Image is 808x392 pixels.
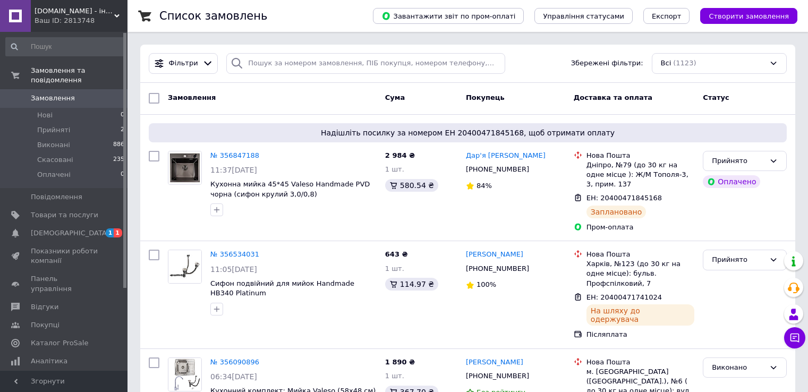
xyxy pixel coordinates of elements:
div: Нова Пошта [586,151,694,160]
span: 2 [121,125,124,135]
input: Пошук [5,37,125,56]
div: Післяплата [586,330,694,339]
span: Статус [703,93,729,101]
span: 1 шт. [385,265,404,272]
span: 84% [477,182,492,190]
span: Bhome.com.ua - інтернет магазин сантехніки, мийок, освітлення, комфорт і кращі ціни [35,6,114,16]
div: Харків, №123 (до 30 кг на одне місце): бульв. Профспілковий, 7 [586,259,694,288]
a: Фото товару [168,151,202,185]
div: Дніпро, №79 (до 30 кг на одне місце ): Ж/М Тополя-3, 3, прим. 137 [586,160,694,190]
span: Прийняті [37,125,70,135]
span: Скасовані [37,155,73,165]
span: Замовлення та повідомлення [31,66,127,85]
a: Сифон подвійний для мийок Handmade HB340 Platinum [210,279,354,297]
span: Покупець [466,93,505,101]
div: Виконано [712,362,765,373]
span: 1 шт. [385,372,404,380]
span: Створити замовлення [709,12,789,20]
div: Прийнято [712,254,765,266]
button: Експорт [643,8,690,24]
a: Фото товару [168,250,202,284]
span: Всі [661,58,671,69]
span: [PHONE_NUMBER] [466,165,529,173]
a: Створити замовлення [690,12,797,20]
span: 1 890 ₴ [385,358,415,366]
span: Оплачені [37,170,71,180]
span: Завантажити звіт по пром-оплаті [381,11,515,21]
button: Чат з покупцем [784,327,805,348]
span: Надішліть посилку за номером ЕН 20400471845168, щоб отримати оплату [153,127,783,138]
span: Виконані [37,140,70,150]
div: Прийнято [712,156,765,167]
div: Ваш ID: 2813748 [35,16,127,25]
span: ЕН: 20400471741024 [586,293,662,301]
span: 235 [113,155,124,165]
div: Нова Пошта [586,357,694,367]
span: 1 шт. [385,165,404,173]
a: Дар'я [PERSON_NAME] [466,151,546,161]
span: ЕН: 20400471845168 [586,194,662,202]
div: Нова Пошта [586,250,694,259]
div: 580.54 ₴ [385,179,438,192]
span: 11:37[DATE] [210,166,257,174]
span: 886 [113,140,124,150]
a: № 356534031 [210,250,259,258]
span: Фільтри [169,58,198,69]
span: 100% [477,280,496,288]
span: Доставка та оплата [574,93,652,101]
span: Показники роботи компанії [31,246,98,266]
span: Збережені фільтри: [571,58,643,69]
span: Панель управління [31,274,98,293]
div: 114.97 ₴ [385,278,438,291]
span: [DEMOGRAPHIC_DATA] [31,228,109,238]
span: 1 [106,228,114,237]
span: 11:05[DATE] [210,265,257,274]
span: 06:34[DATE] [210,372,257,381]
span: Експорт [652,12,682,20]
span: Замовлення [168,93,216,101]
span: 0 [121,110,124,120]
a: Кухонна мийка 45*45 Valeso Handmade PVD чорна (сифон крулий 3,0/0,8) [210,180,370,198]
img: Фото товару [168,151,201,184]
span: 643 ₴ [385,250,408,258]
span: [PHONE_NUMBER] [466,372,529,380]
span: Відгуки [31,302,58,312]
span: 1 [114,228,122,237]
span: Управління статусами [543,12,624,20]
button: Створити замовлення [700,8,797,24]
a: № 356847188 [210,151,259,159]
button: Управління статусами [534,8,633,24]
span: Каталог ProSale [31,338,88,348]
span: Замовлення [31,93,75,103]
img: Фото товару [168,250,201,283]
span: Покупці [31,320,59,330]
a: [PERSON_NAME] [466,250,523,260]
div: Оплачено [703,175,760,188]
span: 2 984 ₴ [385,151,415,159]
span: Повідомлення [31,192,82,202]
span: Аналітика [31,356,67,366]
a: [PERSON_NAME] [466,357,523,368]
span: (1123) [673,59,696,67]
a: Фото товару [168,357,202,391]
span: Нові [37,110,53,120]
input: Пошук за номером замовлення, ПІБ покупця, номером телефону, Email, номером накладної [226,53,505,74]
h1: Список замовлень [159,10,267,22]
span: 0 [121,170,124,180]
div: Заплановано [586,206,647,218]
img: Фото товару [168,358,201,391]
span: Cума [385,93,405,101]
div: Пром-оплата [586,223,694,232]
div: На шляху до одержувача [586,304,694,326]
span: [PHONE_NUMBER] [466,265,529,272]
button: Завантажити звіт по пром-оплаті [373,8,524,24]
a: № 356090896 [210,358,259,366]
span: Товари та послуги [31,210,98,220]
